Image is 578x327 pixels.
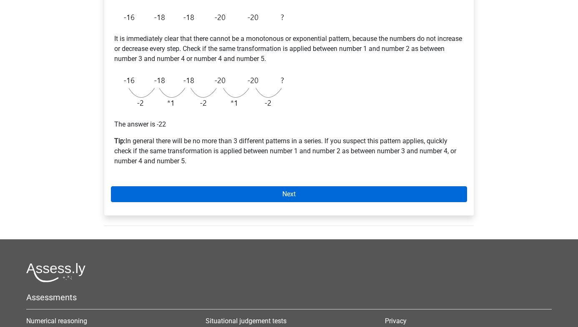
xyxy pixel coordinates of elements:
img: Assessly logo [26,263,85,282]
img: Alternating_Example_1.png [114,8,288,27]
p: It is immediately clear that there cannot be a monotonous or exponential pattern, because the num... [114,34,464,64]
a: Numerical reasoning [26,317,87,325]
img: Alternating_Example_1_2.png [114,71,288,113]
b: Tip: [114,137,126,145]
a: Situational judgement tests [206,317,286,325]
a: Next [111,186,467,202]
p: The answer is -22 [114,119,464,129]
p: In general there will be no more than 3 different patterns in a series. If you suspect this patte... [114,136,464,166]
a: Privacy [385,317,407,325]
h5: Assessments [26,292,552,302]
